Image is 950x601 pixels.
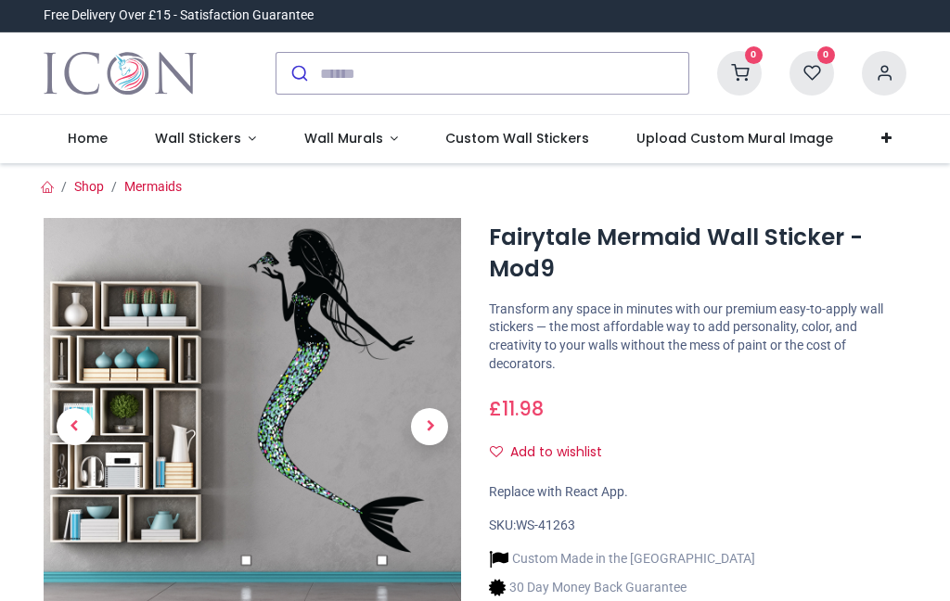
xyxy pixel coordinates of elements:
a: 0 [790,65,834,80]
div: Replace with React App. [489,483,906,502]
span: Custom Wall Stickers [445,129,589,147]
sup: 0 [817,46,835,64]
a: Next [399,281,462,573]
span: Previous [57,408,94,445]
button: Add to wishlistAdd to wishlist [489,437,618,468]
a: Logo of Icon Wall Stickers [44,47,197,99]
span: £ [489,395,544,422]
a: Previous [44,281,107,573]
button: Submit [276,53,320,94]
a: 0 [717,65,762,80]
p: Transform any space in minutes with our premium easy-to-apply wall stickers — the most affordable... [489,300,906,373]
i: Add to wishlist [490,445,503,458]
div: SKU: [489,517,906,535]
span: Wall Murals [304,129,383,147]
span: Wall Stickers [155,129,241,147]
span: Next [411,408,448,445]
span: Home [68,129,108,147]
span: 11.98 [502,395,544,422]
li: Custom Made in the [GEOGRAPHIC_DATA] [489,549,755,569]
div: Free Delivery Over £15 - Satisfaction Guarantee [44,6,314,25]
iframe: Customer reviews powered by Trustpilot [517,6,906,25]
a: Mermaids [124,179,182,194]
sup: 0 [745,46,763,64]
img: Icon Wall Stickers [44,47,197,99]
h1: Fairytale Mermaid Wall Sticker - Mod9 [489,222,906,286]
a: Wall Stickers [131,115,280,163]
a: Shop [74,179,104,194]
span: WS-41263 [516,518,575,532]
span: Upload Custom Mural Image [636,129,833,147]
li: 30 Day Money Back Guarantee [489,578,755,597]
a: Wall Murals [280,115,422,163]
